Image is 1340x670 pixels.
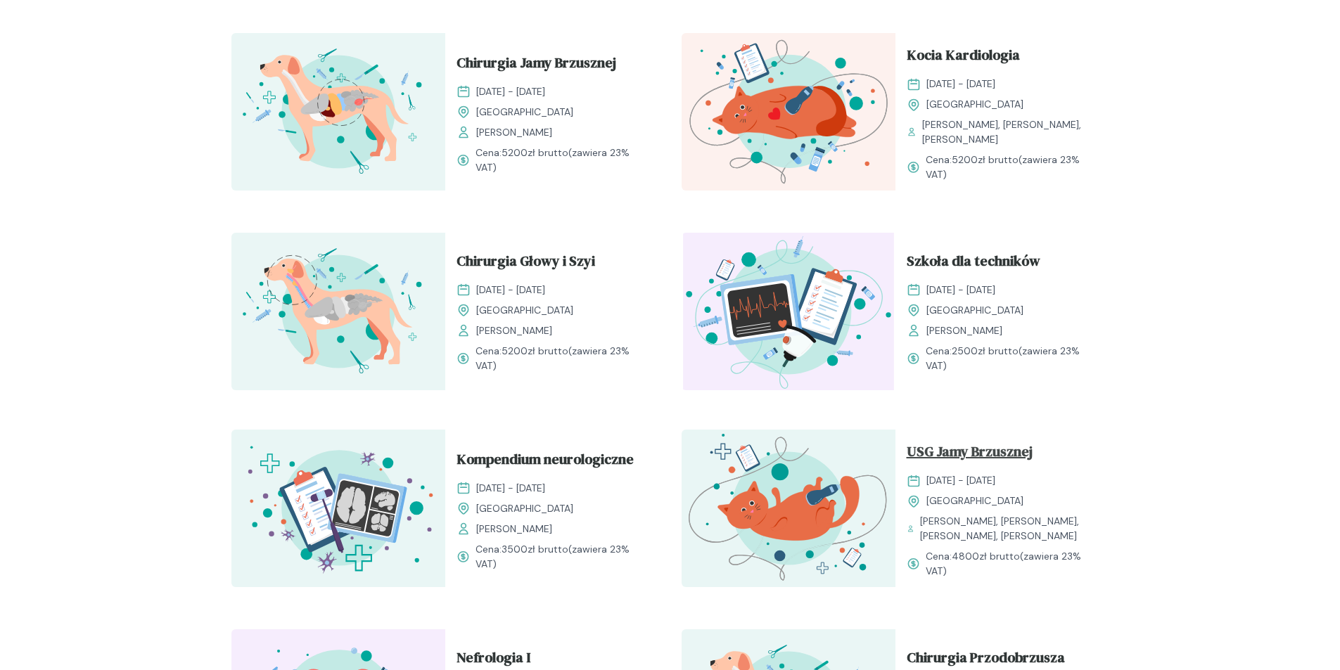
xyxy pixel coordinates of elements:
span: 5200 zł brutto [502,344,568,357]
span: [GEOGRAPHIC_DATA] [926,97,1023,112]
span: Chirurgia Jamy Brzusznej [457,52,616,79]
span: Kocia Kardiologia [907,44,1020,71]
img: ZqFXfB5LeNNTxeHy_ChiruGS_T.svg [231,233,445,390]
span: 2500 zł brutto [952,344,1019,357]
img: aHfRokMqNJQqH-fc_ChiruJB_T.svg [231,33,445,191]
span: [DATE] - [DATE] [926,283,995,297]
span: [GEOGRAPHIC_DATA] [476,501,573,516]
span: [GEOGRAPHIC_DATA] [476,303,573,318]
span: [PERSON_NAME] [926,323,1002,338]
span: [PERSON_NAME], [PERSON_NAME], [PERSON_NAME] [922,117,1097,147]
a: Chirurgia Jamy Brzusznej [457,52,648,79]
span: Chirurgia Głowy i Szyi [457,250,595,277]
span: 5200 zł brutto [502,146,568,159]
span: [GEOGRAPHIC_DATA] [926,494,1023,508]
span: Cena: (zawiera 23% VAT) [926,344,1098,373]
a: Chirurgia Głowy i Szyi [457,250,648,277]
span: Szkoła dla techników [907,250,1040,277]
img: ZpbG_h5LeNNTxNnP_USG_JB_T.svg [682,430,895,587]
span: [DATE] - [DATE] [476,283,545,297]
span: Cena: (zawiera 23% VAT) [476,146,648,175]
img: Z2B805bqstJ98kzs_Neuro_T.svg [231,430,445,587]
span: [PERSON_NAME] [476,323,552,338]
a: Szkoła dla techników [907,250,1098,277]
span: [PERSON_NAME] [476,522,552,536]
span: Cena: (zawiera 23% VAT) [476,542,648,572]
span: Cena: (zawiera 23% VAT) [926,153,1098,182]
a: USG Jamy Brzusznej [907,441,1098,468]
span: [GEOGRAPHIC_DATA] [476,105,573,120]
span: [PERSON_NAME] [476,125,552,140]
span: 5200 zł brutto [952,153,1019,166]
span: [PERSON_NAME], [PERSON_NAME], [PERSON_NAME], [PERSON_NAME] [920,514,1098,543]
img: aHfXlEMqNJQqH-jZ_KociaKardio_T.svg [682,33,895,191]
a: Kocia Kardiologia [907,44,1098,71]
span: [GEOGRAPHIC_DATA] [926,303,1023,318]
span: [DATE] - [DATE] [926,77,995,91]
span: 4800 zł brutto [952,550,1020,562]
a: Kompendium neurologiczne [457,449,648,475]
img: Z2B_FZbqstJ98k08_Technicy_T.svg [682,233,895,390]
span: Cena: (zawiera 23% VAT) [926,549,1098,579]
span: Cena: (zawiera 23% VAT) [476,344,648,373]
span: [DATE] - [DATE] [476,84,545,99]
span: Kompendium neurologiczne [457,449,634,475]
span: 3500 zł brutto [502,543,568,555]
span: [DATE] - [DATE] [476,481,545,496]
span: [DATE] - [DATE] [926,473,995,488]
span: USG Jamy Brzusznej [907,441,1033,468]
